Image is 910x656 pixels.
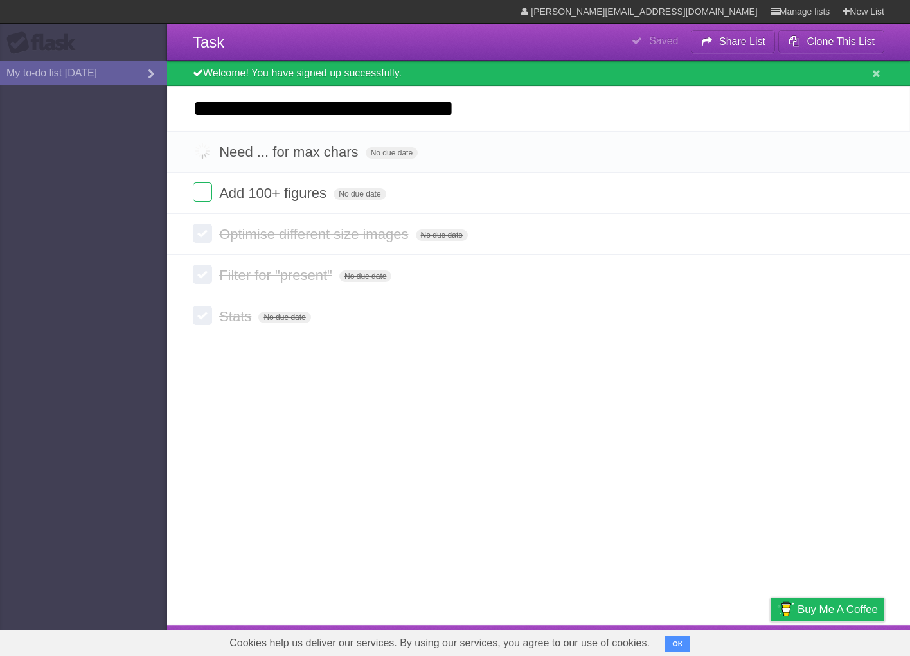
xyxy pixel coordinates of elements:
span: Filter for "present" [219,267,335,283]
label: Done [193,182,212,202]
a: Developers [642,628,694,653]
span: Need ... for max chars [219,144,361,160]
div: Welcome! You have signed up successfully. [167,61,910,86]
label: Done [193,306,212,325]
a: Terms [710,628,738,653]
label: Done [193,265,212,284]
span: No due date [258,312,310,323]
span: Cookies help us deliver our services. By using our services, you agree to our use of cookies. [217,630,663,656]
label: Done [193,141,212,161]
span: Add 100+ figures [219,185,330,201]
a: About [600,628,627,653]
button: Clone This List [778,30,884,53]
a: Suggest a feature [803,628,884,653]
span: Stats [219,308,254,324]
span: Buy me a coffee [798,598,878,621]
a: Privacy [754,628,787,653]
span: Task [193,33,224,51]
a: Buy me a coffee [771,598,884,621]
div: Flask [6,31,84,55]
b: Clone This List [807,36,875,47]
img: Buy me a coffee [777,598,794,620]
b: Saved [649,35,678,46]
span: No due date [416,229,468,241]
button: OK [665,636,690,652]
span: No due date [334,188,386,200]
span: No due date [339,270,391,282]
span: No due date [366,147,418,159]
label: Done [193,224,212,243]
button: Share List [691,30,776,53]
b: Share List [719,36,765,47]
span: Optimise different size images [219,226,411,242]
